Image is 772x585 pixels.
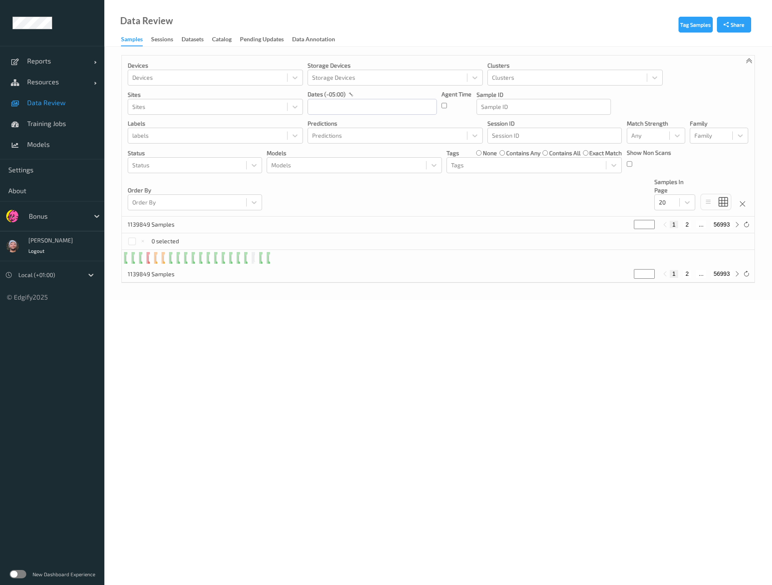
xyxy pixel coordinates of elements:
p: Sites [128,91,303,99]
p: Status [128,149,262,157]
p: Predictions [308,119,483,128]
label: exact match [589,149,622,157]
button: Share [717,17,751,33]
button: 56993 [711,270,732,277]
a: Data Annotation [292,34,343,45]
div: Data Annotation [292,35,335,45]
a: Samples [121,34,151,46]
div: Pending Updates [240,35,284,45]
button: Tag Samples [679,17,713,33]
button: 1 [670,221,678,228]
p: Samples In Page [654,178,695,194]
a: Catalog [212,34,240,45]
p: Match Strength [627,119,685,128]
button: ... [696,270,706,277]
div: Catalog [212,35,232,45]
label: contains any [506,149,540,157]
p: 1139849 Samples [128,270,190,278]
label: none [483,149,497,157]
div: Samples [121,35,143,46]
a: Pending Updates [240,34,292,45]
p: Models [267,149,442,157]
div: Data Review [120,17,173,25]
p: Family [690,119,748,128]
p: Order By [128,186,262,194]
button: 2 [683,270,691,277]
a: Datasets [182,34,212,45]
p: Sample ID [477,91,611,99]
p: Tags [447,149,459,157]
p: 0 selected [151,237,179,245]
button: ... [696,221,706,228]
button: 1 [670,270,678,277]
p: labels [128,119,303,128]
button: 56993 [711,221,732,228]
p: Show Non Scans [627,149,671,157]
p: Storage Devices [308,61,483,70]
p: Session ID [487,119,622,128]
p: 1139849 Samples [128,220,190,229]
p: Agent Time [442,90,472,98]
label: contains all [549,149,580,157]
div: Sessions [151,35,173,45]
button: 2 [683,221,691,228]
p: Devices [128,61,303,70]
a: Sessions [151,34,182,45]
div: Datasets [182,35,204,45]
p: Clusters [487,61,663,70]
p: dates (-05:00) [308,90,346,98]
